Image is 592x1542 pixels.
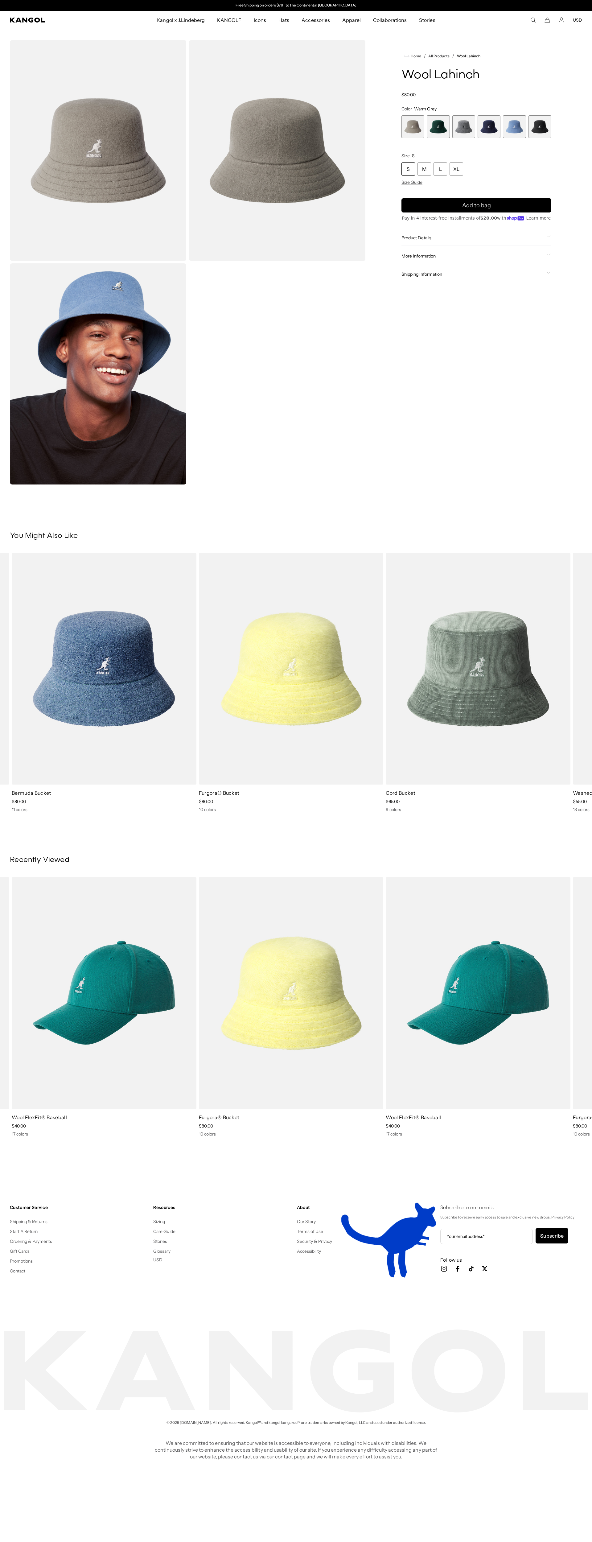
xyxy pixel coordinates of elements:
button: Cart [545,17,550,23]
h4: Subscribe to our emails [440,1205,582,1211]
h4: Customer Service [10,1205,148,1210]
span: $40.00 [12,1123,26,1129]
a: Accessories [295,11,336,29]
div: 10 colors [199,1131,384,1137]
p: Subscribe to receive early access to sale and exclusive new drops. Privacy Policy [440,1214,582,1221]
a: Wool FlexFit® Baseball [386,1114,441,1120]
a: KANGOLF [211,11,248,29]
span: $80.00 [199,1123,213,1129]
slideshow-component: Announcement bar [232,3,360,8]
h3: You Might Also Like [10,531,582,541]
a: Terms of Use [297,1229,323,1234]
span: KANGOLF [217,11,241,29]
span: Warm Grey [414,106,437,112]
a: Security & Privacy [297,1239,332,1244]
a: Contact [10,1268,25,1274]
a: Stories [153,1239,167,1244]
label: Black [528,115,551,138]
span: Apparel [342,11,361,29]
a: Apparel [336,11,367,29]
button: Add to bag [401,198,551,212]
div: 1 of 2 [9,877,196,1137]
a: Free Shipping on orders $79+ to the Continental [GEOGRAPHIC_DATA] [236,3,357,7]
a: Accessibility [297,1248,321,1254]
a: Sizing [153,1219,165,1224]
img: Bermuda Bucket [12,553,196,785]
a: Home [404,53,421,59]
a: All Products [428,54,450,58]
div: M [417,162,431,176]
a: Furgora® Bucket [199,790,240,796]
a: Kangol x J.Lindeberg [150,11,211,29]
a: Wool FlexFit® Baseball [12,1114,67,1120]
img: denim-blue [10,263,187,484]
h4: About [297,1205,435,1210]
a: Promotions [10,1258,33,1264]
span: Home [409,54,421,58]
div: 4 of 6 [478,115,500,138]
a: Collaborations [367,11,413,29]
li: / [450,52,454,60]
span: Size [401,153,410,159]
h4: Resources [153,1205,292,1210]
div: 10 colors [199,807,384,812]
summary: Search here [530,17,536,23]
a: Our Story [297,1219,316,1224]
span: Product Details [401,235,544,241]
span: More Information [401,253,544,259]
h3: Follow us [440,1256,582,1263]
a: Account [559,17,564,23]
p: We are committed to ensuring that our website is accessible to everyone, including individuals wi... [153,1440,439,1460]
img: Furgora® Bucket [199,553,384,785]
label: Warm Grey [401,115,424,138]
button: USD [573,17,582,23]
product-gallery: Gallery Viewer [10,40,366,484]
span: S [412,153,415,159]
span: Add to bag [462,201,491,210]
a: Gift Cards [10,1248,30,1254]
a: Wool Lahinch [457,54,480,58]
div: 6 of 6 [528,115,551,138]
a: Shipping & Returns [10,1219,48,1224]
span: $80.00 [401,92,416,97]
div: 17 colors [12,1131,196,1137]
div: S [401,162,415,176]
span: Shipping Information [401,271,544,277]
img: Wool FlexFit® Baseball [12,877,196,1109]
div: 1 of 2 [383,877,570,1137]
img: Cord Bucket [386,553,570,785]
li: / [421,52,426,60]
a: Ordering & Payments [10,1239,52,1244]
a: Cord Bucket [386,790,415,796]
h1: Wool Lahinch [401,68,551,82]
div: 17 colors [386,1131,570,1137]
span: $55.00 [573,799,587,804]
div: 11 colors [12,807,196,812]
span: Collaborations [373,11,407,29]
a: Start A Return [10,1229,38,1234]
a: Hats [272,11,295,29]
button: USD [153,1257,162,1263]
div: 9 colors [386,807,570,812]
span: $80.00 [573,1123,587,1129]
div: 5 of 6 [503,115,526,138]
span: $80.00 [199,799,213,804]
div: 3 of 6 [452,115,475,138]
img: color-warm-grey [10,40,187,261]
div: L [434,162,447,176]
h3: Recently Viewed [10,856,582,865]
a: Kangol [10,18,104,23]
label: Deep Emerald [427,115,450,138]
div: 3 of 5 [383,553,570,813]
img: Furgora® Bucket [199,877,384,1109]
div: 2 of 6 [427,115,450,138]
span: $65.00 [386,799,400,804]
span: Stories [419,11,435,29]
span: $80.00 [12,799,26,804]
span: Size Guide [401,179,422,185]
label: Flannel [452,115,475,138]
span: Hats [278,11,289,29]
div: XL [450,162,463,176]
div: 2 of 2 [196,877,384,1137]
